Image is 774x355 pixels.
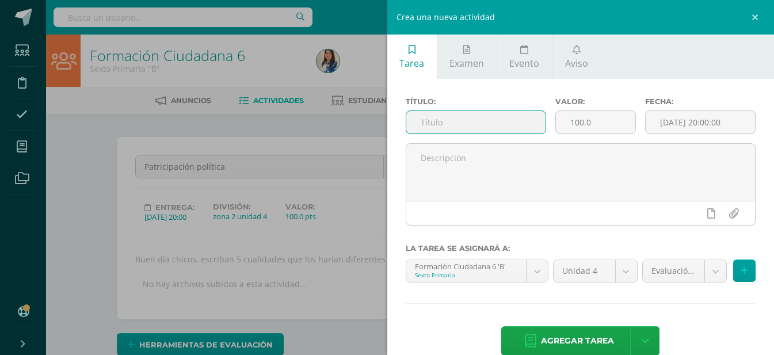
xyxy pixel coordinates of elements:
[555,97,636,106] label: Valor:
[646,111,755,133] input: Fecha de entrega
[651,260,696,282] span: Evaluación final (20.0%)
[406,260,548,282] a: Formación Ciudadana 6 'B'Sexto Primaria
[387,35,437,79] a: Tarea
[562,260,606,282] span: Unidad 4
[449,57,484,70] span: Examen
[565,57,588,70] span: Aviso
[406,111,546,133] input: Título
[541,327,614,355] span: Agregar tarea
[552,35,600,79] a: Aviso
[509,57,539,70] span: Evento
[645,97,756,106] label: Fecha:
[399,57,424,70] span: Tarea
[406,97,546,106] label: Título:
[437,35,497,79] a: Examen
[406,244,756,253] label: La tarea se asignará a:
[643,260,727,282] a: Evaluación final (20.0%)
[554,260,636,282] a: Unidad 4
[497,35,552,79] a: Evento
[415,271,518,279] div: Sexto Primaria
[415,260,518,271] div: Formación Ciudadana 6 'B'
[556,111,635,133] input: Puntos máximos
